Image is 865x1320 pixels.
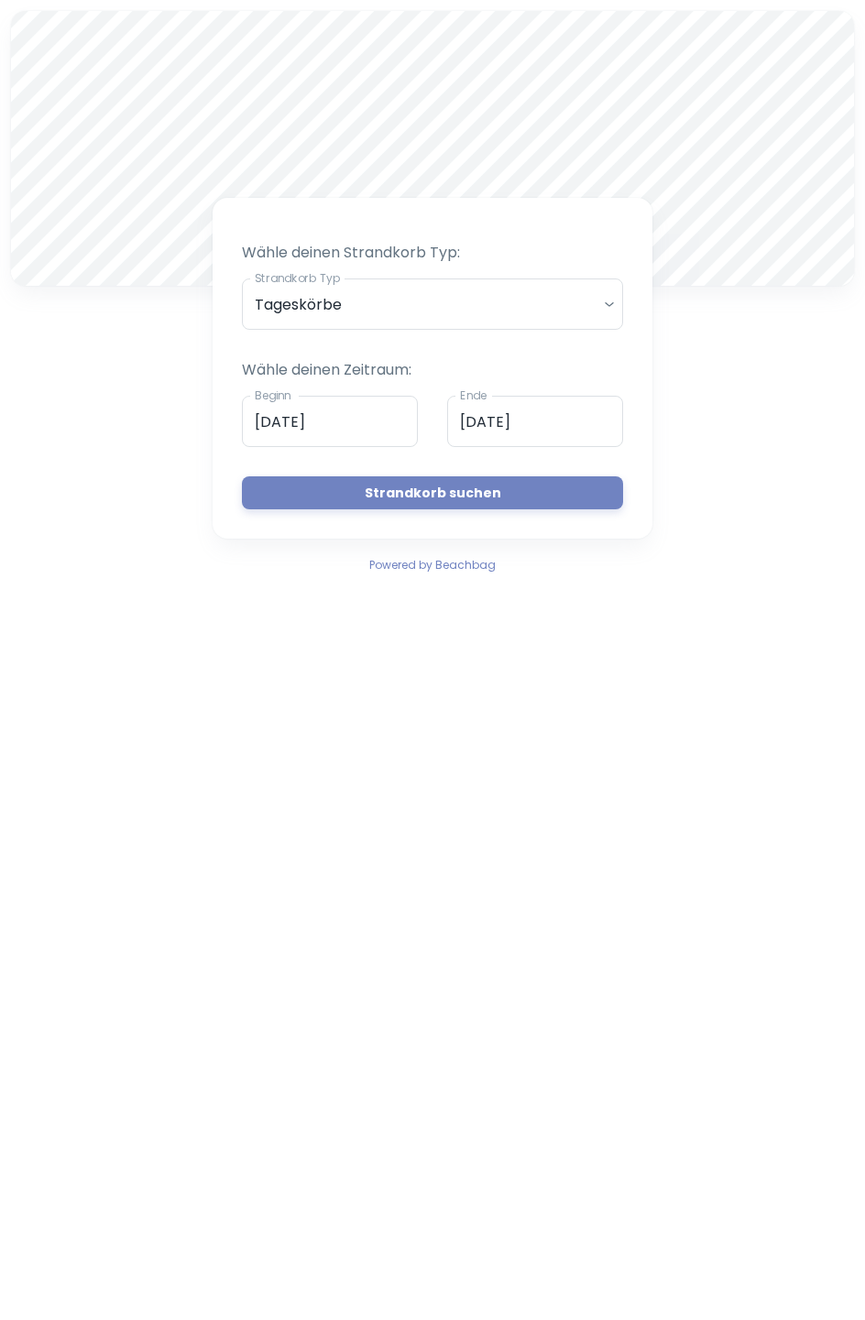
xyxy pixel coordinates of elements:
p: Wähle deinen Zeitraum: [242,359,623,381]
p: Wähle deinen Strandkorb Typ: [242,242,623,264]
a: Powered by Beachbag [369,553,496,575]
button: Strandkorb suchen [242,476,623,509]
span: Powered by Beachbag [369,557,496,573]
input: dd.mm.yyyy [242,396,418,447]
label: Strandkorb Typ [255,270,340,286]
label: Beginn [255,387,291,403]
input: dd.mm.yyyy [447,396,623,447]
div: Tageskörbe [242,278,623,330]
label: Ende [460,387,487,403]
